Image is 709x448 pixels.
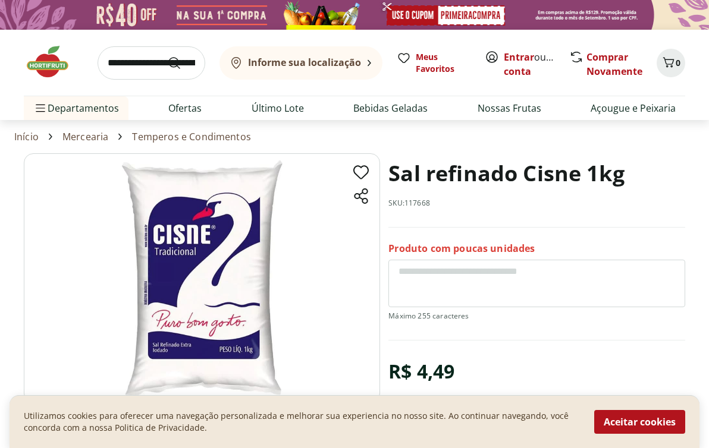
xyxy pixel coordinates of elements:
a: Entrar [504,51,534,64]
a: Comprar Novamente [586,51,642,78]
button: Carrinho [657,49,685,77]
a: Temperos e Condimentos [132,131,251,142]
a: Início [14,131,39,142]
span: Meus Favoritos [416,51,470,75]
button: Informe sua localização [219,46,382,80]
p: SKU: 117668 [388,198,430,208]
button: Menu [33,94,48,122]
a: Criar conta [504,51,569,78]
img: Image [24,153,380,403]
p: Produto com poucas unidades [388,242,535,255]
b: Informe sua localização [248,56,361,69]
div: R$ 4,49 [388,355,454,388]
a: Ofertas [168,101,202,115]
input: search [98,46,205,80]
button: Submit Search [167,56,196,70]
h1: Sal refinado Cisne 1kg [388,153,625,194]
a: Mercearia [62,131,108,142]
a: Bebidas Geladas [353,101,428,115]
span: 0 [676,57,680,68]
a: Açougue e Peixaria [591,101,676,115]
a: Meus Favoritos [397,51,470,75]
span: Departamentos [33,94,119,122]
a: Nossas Frutas [478,101,541,115]
img: Hortifruti [24,44,83,80]
button: Aceitar cookies [594,410,685,434]
p: Utilizamos cookies para oferecer uma navegação personalizada e melhorar sua experiencia no nosso ... [24,410,580,434]
a: Último Lote [252,101,304,115]
span: ou [504,50,557,78]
